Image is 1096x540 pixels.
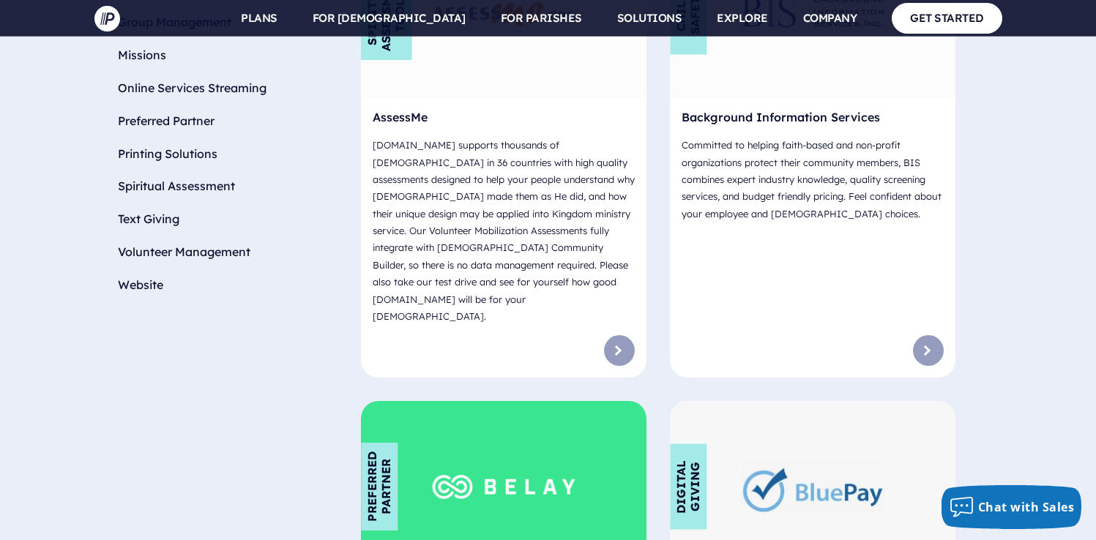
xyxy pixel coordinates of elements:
[361,443,398,530] div: Preferred Partner
[682,109,944,131] h6: Background Information Services
[373,109,635,131] h6: AssessMe
[373,131,635,331] p: [DOMAIN_NAME] supports thousands of [DEMOGRAPHIC_DATA] in 36 countries with high quality assessme...
[106,269,326,301] li: Website
[670,444,707,530] div: Digital Giving
[741,461,884,512] img: BluePay - Logo
[106,105,326,138] li: Preferred Partner
[978,499,1075,515] span: Chat with Sales
[432,475,575,498] img: Belay - Logo
[106,138,326,170] li: Printing Solutions
[106,72,326,105] li: Online Services Streaming
[682,131,944,228] p: Committed to helping faith-based and non-profit organizations protect their community members, BI...
[892,3,1002,33] a: GET STARTED
[106,39,326,72] li: Missions
[106,170,326,203] li: Spiritual Assessment
[942,485,1082,529] button: Chat with Sales
[106,203,326,236] li: Text Giving
[106,236,326,269] li: Volunteer Management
